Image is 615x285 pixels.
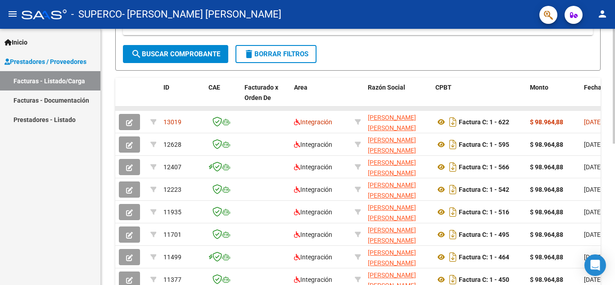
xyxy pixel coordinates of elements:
mat-icon: person [597,9,608,19]
span: 12407 [163,163,181,171]
strong: $ 98.964,88 [530,141,563,148]
i: Descargar documento [447,250,459,264]
span: Facturado x Orden De [244,84,278,101]
strong: Factura C: 1 - 450 [459,276,509,283]
mat-icon: menu [7,9,18,19]
span: 12223 [163,186,181,193]
span: 11499 [163,253,181,261]
div: 27415529096 [368,135,428,154]
button: Buscar Comprobante [123,45,228,63]
datatable-header-cell: ID [160,78,205,118]
strong: Factura C: 1 - 516 [459,208,509,216]
mat-icon: search [131,49,142,59]
span: [PERSON_NAME] [PERSON_NAME] [368,159,416,176]
span: [DATE] [584,141,602,148]
span: [DATE] [584,276,602,283]
strong: $ 98.964,88 [530,118,563,126]
span: Buscar Comprobante [131,50,220,58]
div: 27415529096 [368,180,428,199]
strong: $ 98.964,88 [530,163,563,171]
span: Integración [294,186,332,193]
strong: $ 98.964,88 [530,231,563,238]
datatable-header-cell: Facturado x Orden De [241,78,290,118]
span: Integración [294,231,332,238]
span: Razón Social [368,84,405,91]
span: [DATE] [584,253,602,261]
datatable-header-cell: Area [290,78,351,118]
div: 27415529096 [368,248,428,267]
strong: $ 98.964,88 [530,276,563,283]
datatable-header-cell: CAE [205,78,241,118]
strong: $ 98.964,88 [530,186,563,193]
span: 11935 [163,208,181,216]
span: [PERSON_NAME] [PERSON_NAME] [368,204,416,222]
strong: Factura C: 1 - 595 [459,141,509,148]
span: [PERSON_NAME] [PERSON_NAME] [368,249,416,267]
mat-icon: delete [244,49,254,59]
div: 27415529096 [368,225,428,244]
span: Integración [294,141,332,148]
span: [PERSON_NAME] [PERSON_NAME] [368,136,416,154]
span: - [PERSON_NAME] [PERSON_NAME] [122,5,281,24]
span: 13019 [163,118,181,126]
span: [DATE] [584,208,602,216]
span: 11701 [163,231,181,238]
i: Descargar documento [447,115,459,129]
span: Integración [294,208,332,216]
span: [PERSON_NAME] [PERSON_NAME] [368,114,416,131]
span: 11377 [163,276,181,283]
span: Area [294,84,307,91]
i: Descargar documento [447,160,459,174]
span: - SUPERCO [71,5,122,24]
datatable-header-cell: Razón Social [364,78,432,118]
span: Prestadores / Proveedores [5,57,86,67]
datatable-header-cell: CPBT [432,78,526,118]
div: 27415529096 [368,158,428,176]
span: 12628 [163,141,181,148]
datatable-header-cell: Monto [526,78,580,118]
span: [DATE] [584,163,602,171]
div: 27415529096 [368,203,428,222]
strong: $ 98.964,88 [530,253,563,261]
span: Inicio [5,37,27,47]
span: Integración [294,276,332,283]
strong: $ 98.964,88 [530,208,563,216]
button: Borrar Filtros [235,45,317,63]
span: [DATE] [584,231,602,238]
span: CPBT [435,84,452,91]
i: Descargar documento [447,182,459,197]
span: Borrar Filtros [244,50,308,58]
i: Descargar documento [447,227,459,242]
strong: Factura C: 1 - 542 [459,186,509,193]
div: Open Intercom Messenger [584,254,606,276]
span: CAE [208,84,220,91]
span: [DATE] [584,118,602,126]
i: Descargar documento [447,205,459,219]
strong: Factura C: 1 - 566 [459,163,509,171]
span: ID [163,84,169,91]
strong: Factura C: 1 - 622 [459,118,509,126]
span: [PERSON_NAME] [PERSON_NAME] [368,226,416,244]
span: Integración [294,163,332,171]
strong: Factura C: 1 - 495 [459,231,509,238]
span: Integración [294,118,332,126]
strong: Factura C: 1 - 464 [459,253,509,261]
span: [DATE] [584,186,602,193]
i: Descargar documento [447,137,459,152]
span: [PERSON_NAME] [PERSON_NAME] [368,181,416,199]
span: Integración [294,253,332,261]
span: Monto [530,84,548,91]
div: 27415529096 [368,113,428,131]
